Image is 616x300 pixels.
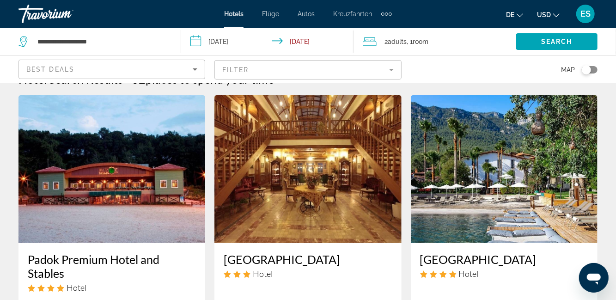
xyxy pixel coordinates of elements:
span: Map [561,63,575,76]
div: 4 star Hotel [28,282,196,293]
button: Travelers: 2 adults, 0 children [354,28,516,55]
a: [GEOGRAPHIC_DATA] [224,252,392,266]
a: Padok Premium Hotel and Stables [28,252,196,280]
button: Filter [214,60,401,80]
a: Autos [298,10,315,18]
button: Check-in date: Sep 25, 2025 Check-out date: Sep 26, 2025 [181,28,353,55]
a: Hotels [224,10,244,18]
span: Hotel [253,269,273,279]
button: Sprache ändern [506,8,523,21]
a: Flüge [262,10,279,18]
span: , 1 [407,35,429,48]
span: Hotel [459,269,479,279]
img: Hotel image [214,95,401,243]
a: [GEOGRAPHIC_DATA] [420,252,588,266]
font: de [506,11,514,18]
img: Hotel image [18,95,205,243]
span: Hotel [67,282,86,293]
font: USD [537,11,551,18]
span: Best Deals [26,66,74,73]
iframe: Schaltfläche zum Öffnen des Messaging-Fensters [579,263,609,293]
button: Search [516,33,598,50]
span: Search [541,38,573,45]
button: Benutzermenü [573,4,598,24]
div: 4 star Hotel [420,269,588,279]
mat-select: Sort by [26,64,197,75]
button: Währung ändern [537,8,560,21]
span: 2 [385,35,407,48]
span: Adults [388,38,407,45]
a: Kreuzfahrten [333,10,372,18]
button: Zusätzliche Navigationselemente [381,6,392,21]
img: Hotel image [411,95,598,243]
div: 3 star Hotel [224,269,392,279]
button: Toggle map [575,66,598,74]
font: ES [580,9,591,18]
span: Room [413,38,429,45]
a: Travorium [18,2,111,26]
